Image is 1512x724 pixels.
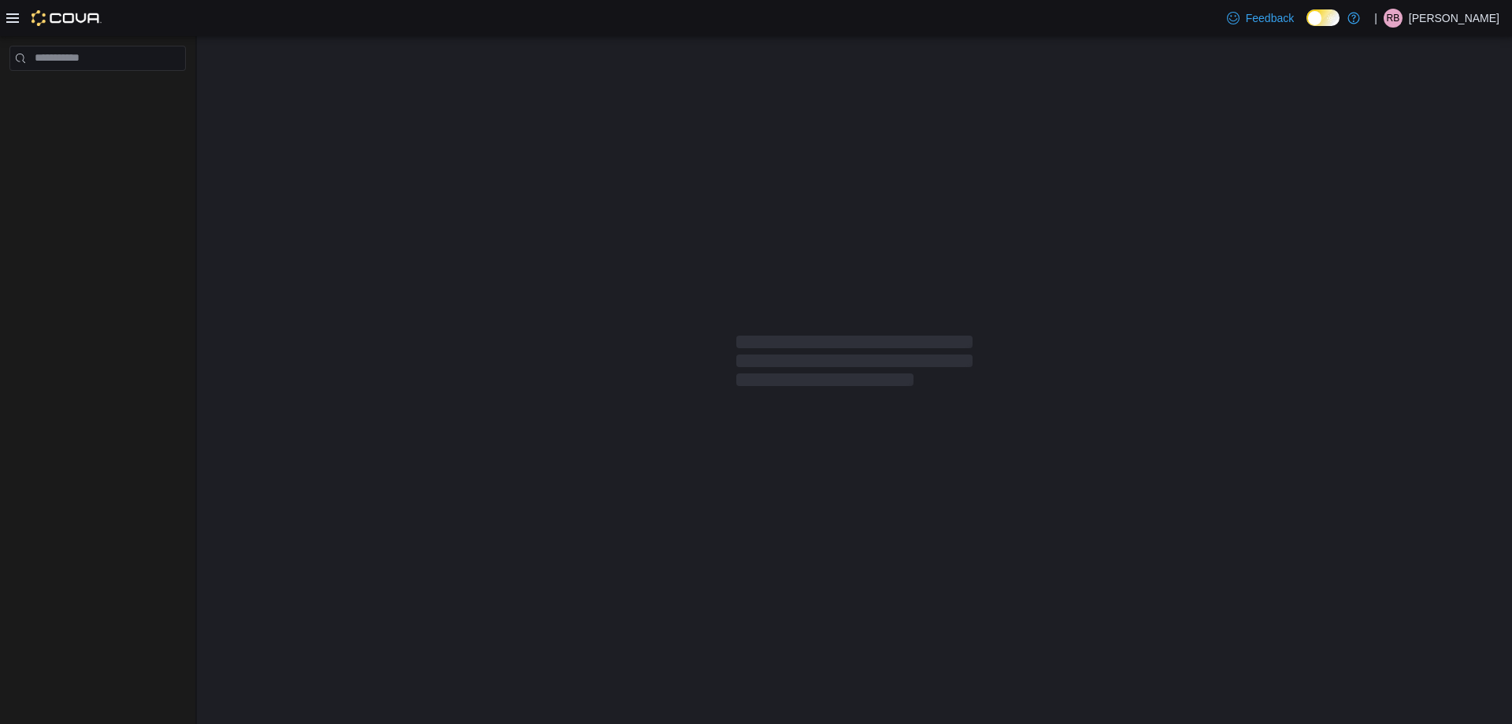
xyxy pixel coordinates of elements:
[1306,9,1340,26] input: Dark Mode
[1409,9,1499,28] p: [PERSON_NAME]
[1374,9,1377,28] p: |
[1246,10,1294,26] span: Feedback
[9,74,186,112] nav: Complex example
[1384,9,1403,28] div: Robert Brunsch
[736,339,973,389] span: Loading
[1387,9,1400,28] span: RB
[1221,2,1300,34] a: Feedback
[31,10,102,26] img: Cova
